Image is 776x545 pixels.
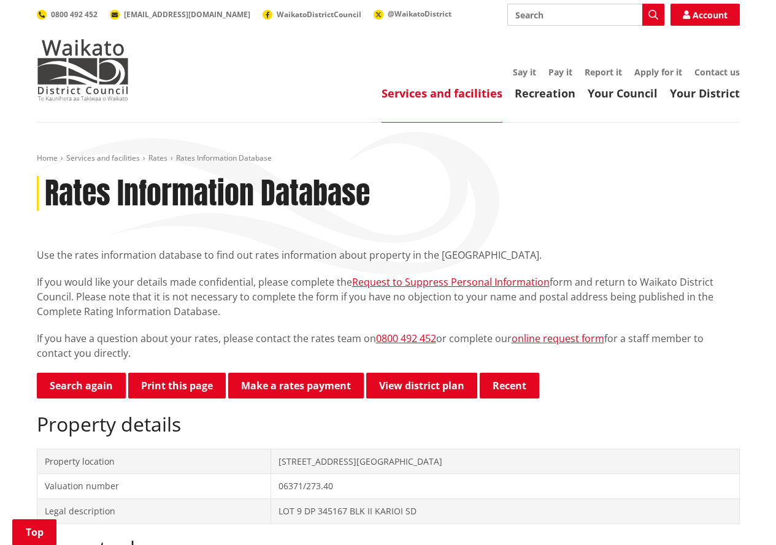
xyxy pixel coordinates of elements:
[66,153,140,163] a: Services and facilities
[513,66,536,78] a: Say it
[376,332,436,345] a: 0800 492 452
[37,9,98,20] a: 0800 492 452
[512,332,604,345] a: online request form
[585,66,622,78] a: Report it
[37,39,129,101] img: Waikato District Council - Te Kaunihera aa Takiwaa o Waikato
[176,153,272,163] span: Rates Information Database
[45,176,370,212] h1: Rates Information Database
[37,474,271,499] td: Valuation number
[12,519,56,545] a: Top
[515,86,575,101] a: Recreation
[228,373,364,398] a: Make a rates payment
[352,275,550,289] a: Request to Suppress Personal Information
[37,413,740,436] h2: Property details
[37,373,126,398] a: Search again
[271,498,739,524] td: LOT 9 DP 345167 BLK II KARIOI SD
[124,9,250,20] span: [EMAIL_ADDRESS][DOMAIN_NAME]
[366,373,477,398] a: View district plan
[277,9,361,20] span: WaikatoDistrictCouncil
[388,9,451,19] span: @WaikatoDistrict
[263,9,361,20] a: WaikatoDistrictCouncil
[694,66,740,78] a: Contact us
[271,474,739,499] td: 06371/273.40
[382,86,502,101] a: Services and facilities
[480,373,539,398] button: Recent
[588,86,658,101] a: Your Council
[51,9,98,20] span: 0800 492 452
[548,66,572,78] a: Pay it
[37,275,740,319] p: If you would like your details made confidential, please complete the form and return to Waikato ...
[670,86,740,101] a: Your District
[148,153,167,163] a: Rates
[37,449,271,474] td: Property location
[374,9,451,19] a: @WaikatoDistrict
[634,66,682,78] a: Apply for it
[37,153,58,163] a: Home
[37,498,271,524] td: Legal description
[37,248,740,262] p: Use the rates information database to find out rates information about property in the [GEOGRAPHI...
[110,9,250,20] a: [EMAIL_ADDRESS][DOMAIN_NAME]
[37,331,740,360] p: If you have a question about your rates, please contact the rates team on or complete our for a s...
[271,449,739,474] td: [STREET_ADDRESS][GEOGRAPHIC_DATA]
[37,153,740,164] nav: breadcrumb
[128,373,226,398] button: Print this page
[507,4,664,26] input: Search input
[670,4,740,26] a: Account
